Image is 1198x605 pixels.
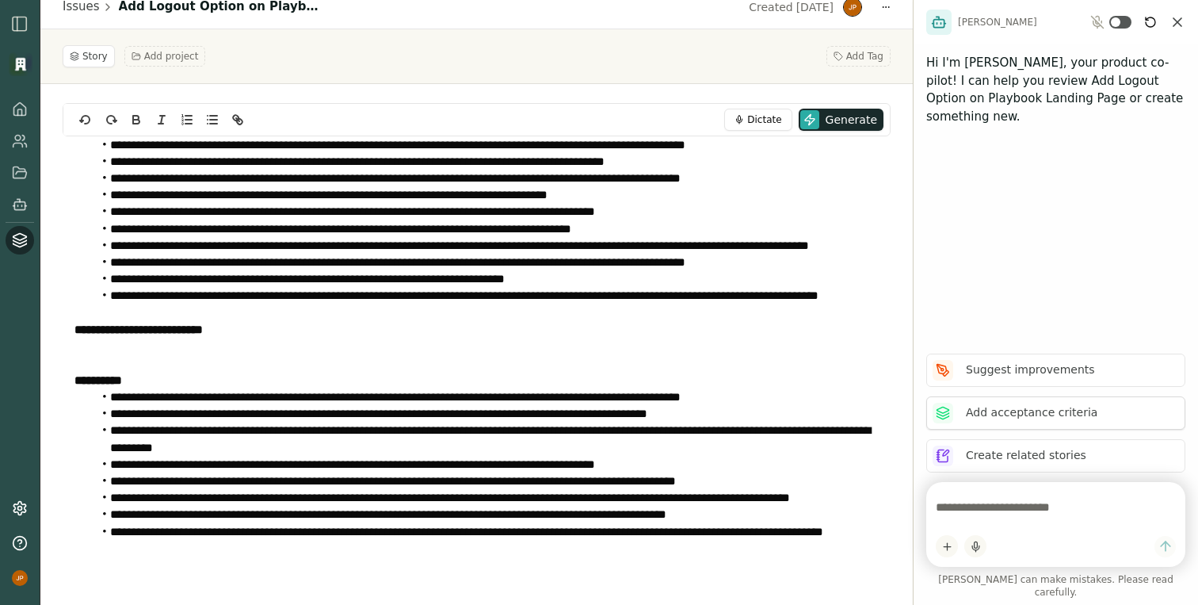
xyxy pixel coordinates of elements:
button: Close chat [1169,14,1185,30]
button: Help [6,529,34,557]
p: Suggest improvements [966,362,1095,378]
button: Send message [1154,536,1176,557]
button: Suggest improvements [926,354,1185,387]
button: Add Tag [826,46,891,67]
button: Story [63,45,115,67]
img: sidebar [10,14,29,33]
button: undo [74,110,97,129]
button: Bold [125,110,147,129]
button: Toggle ambient mode [1109,16,1131,29]
button: Add project [124,46,206,67]
button: Add acceptance criteria [926,396,1185,430]
span: Add Tag [846,50,883,63]
button: Dictate [724,109,792,131]
span: [PERSON_NAME] [958,16,1037,29]
p: Hi I'm [PERSON_NAME], your product co-pilot! I can help you review Add Logout Option on Playbook ... [926,54,1185,125]
button: Create related stories [926,439,1185,473]
button: Ordered [176,110,198,129]
button: Generate [799,109,883,131]
span: Dictate [747,113,781,126]
button: Reset conversation [1141,13,1160,32]
img: profile [12,570,28,586]
button: Link [227,110,249,129]
p: Add acceptance criteria [966,404,1097,421]
button: Bullet [201,110,223,129]
button: Start dictation [964,535,986,557]
img: Organization logo [9,52,32,76]
button: redo [100,110,122,129]
span: [PERSON_NAME] can make mistakes. Please read carefully. [926,573,1185,599]
p: Create related stories [966,447,1086,464]
span: Story [82,50,108,63]
button: Add content to chat [936,535,958,557]
span: Add project [144,50,199,63]
button: Italic [151,110,173,129]
span: Generate [826,112,877,128]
